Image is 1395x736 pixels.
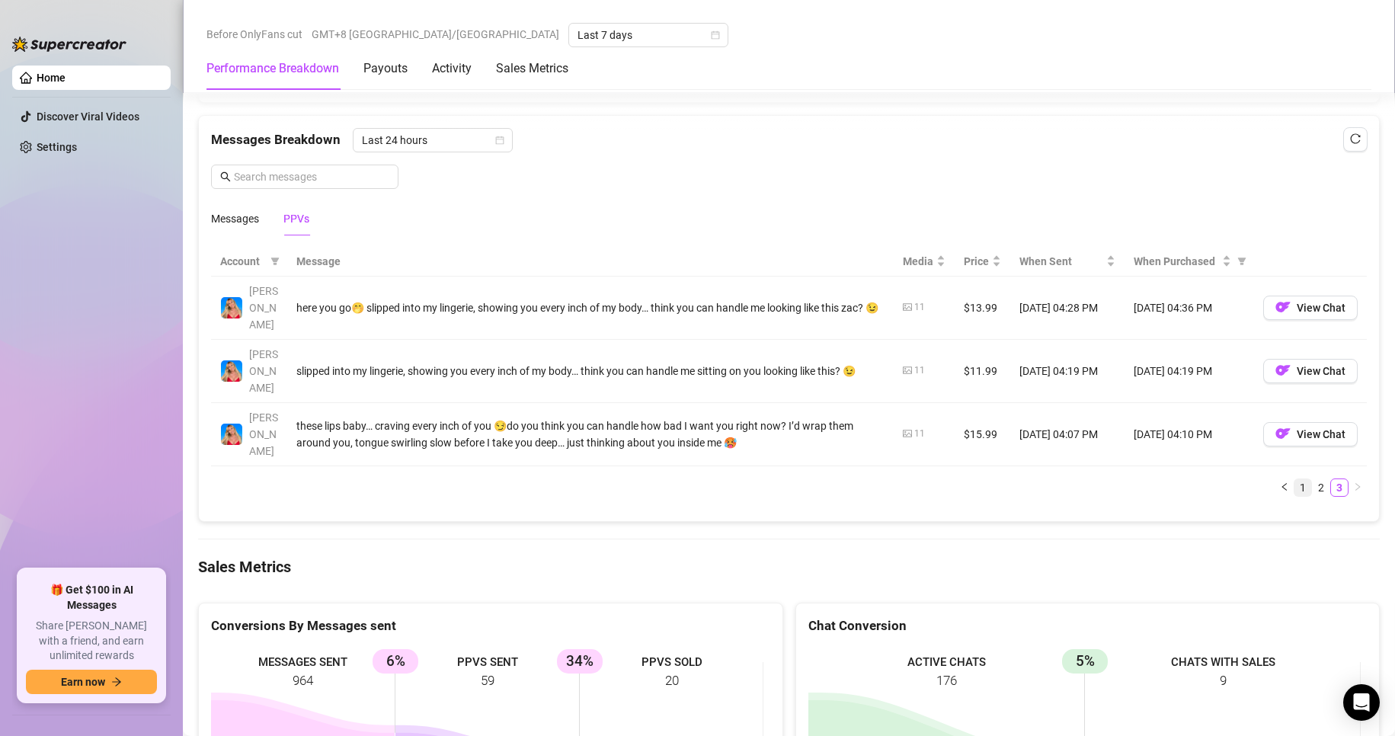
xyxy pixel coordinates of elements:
[249,348,278,394] span: [PERSON_NAME]
[206,23,302,46] span: Before OnlyFans cut
[221,424,242,445] img: Ashley
[296,418,885,451] div: these lips baby… craving every inch of you 😏do you think you can handle how bad I want you right ...
[1234,250,1249,273] span: filter
[1312,478,1330,497] li: 2
[1237,257,1246,266] span: filter
[1343,684,1380,721] div: Open Intercom Messenger
[296,299,885,316] div: here you go🤭 slipped into my lingerie, showing you every inch of my body… think you can handle me...
[220,253,264,270] span: Account
[287,247,894,277] th: Message
[955,403,1010,466] td: $15.99
[914,363,925,378] div: 11
[211,616,770,636] div: Conversions By Messages sent
[221,297,242,318] img: Ashley
[1353,482,1362,491] span: right
[903,429,912,438] span: picture
[1349,478,1367,497] li: Next Page
[914,427,925,441] div: 11
[1010,340,1125,403] td: [DATE] 04:19 PM
[1297,302,1345,314] span: View Chat
[1313,479,1329,496] a: 2
[362,129,504,152] span: Last 24 hours
[903,253,933,270] span: Media
[894,247,955,277] th: Media
[955,247,1010,277] th: Price
[1125,403,1254,466] td: [DATE] 04:10 PM
[111,677,122,687] span: arrow-right
[1125,340,1254,403] td: [DATE] 04:19 PM
[955,277,1010,340] td: $13.99
[1294,479,1311,496] a: 1
[37,141,77,153] a: Settings
[363,59,408,78] div: Payouts
[1263,296,1358,320] button: OFView Chat
[1280,482,1289,491] span: left
[1297,365,1345,377] span: View Chat
[221,360,242,382] img: Ashley
[26,619,157,664] span: Share [PERSON_NAME] with a friend, and earn unlimited rewards
[964,253,989,270] span: Price
[312,23,559,46] span: GMT+8 [GEOGRAPHIC_DATA]/[GEOGRAPHIC_DATA]
[283,210,309,227] div: PPVs
[1010,403,1125,466] td: [DATE] 04:07 PM
[211,210,259,227] div: Messages
[808,616,1368,636] div: Chat Conversion
[1263,431,1358,443] a: OFView Chat
[1263,359,1358,383] button: OFView Chat
[496,59,568,78] div: Sales Metrics
[26,583,157,613] span: 🎁 Get $100 in AI Messages
[1125,247,1254,277] th: When Purchased
[211,128,1367,152] div: Messages Breakdown
[1125,277,1254,340] td: [DATE] 04:36 PM
[12,37,126,52] img: logo-BBDzfeDw.svg
[1350,133,1361,144] span: reload
[206,59,339,78] div: Performance Breakdown
[249,411,278,457] span: [PERSON_NAME]
[1349,478,1367,497] button: right
[903,302,912,312] span: picture
[249,285,278,331] span: [PERSON_NAME]
[1263,368,1358,380] a: OFView Chat
[1275,478,1294,497] li: Previous Page
[270,257,280,266] span: filter
[1330,478,1349,497] li: 3
[37,110,139,123] a: Discover Viral Videos
[711,30,720,40] span: calendar
[61,676,105,688] span: Earn now
[1019,253,1103,270] span: When Sent
[903,366,912,375] span: picture
[495,136,504,145] span: calendar
[914,300,925,315] div: 11
[234,168,389,185] input: Search messages
[1010,277,1125,340] td: [DATE] 04:28 PM
[1275,478,1294,497] button: left
[1010,247,1125,277] th: When Sent
[955,340,1010,403] td: $11.99
[1263,305,1358,317] a: OFView Chat
[26,670,157,694] button: Earn nowarrow-right
[1275,426,1291,441] img: OF
[198,556,1380,578] h4: Sales Metrics
[1263,422,1358,446] button: OFView Chat
[1134,253,1219,270] span: When Purchased
[1294,478,1312,497] li: 1
[267,250,283,273] span: filter
[37,72,66,84] a: Home
[1275,363,1291,378] img: OF
[1297,428,1345,440] span: View Chat
[220,171,231,182] span: search
[296,363,885,379] div: slipped into my lingerie, showing you every inch of my body… think you can handle me sitting on y...
[1331,479,1348,496] a: 3
[432,59,472,78] div: Activity
[1275,299,1291,315] img: OF
[578,24,719,46] span: Last 7 days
